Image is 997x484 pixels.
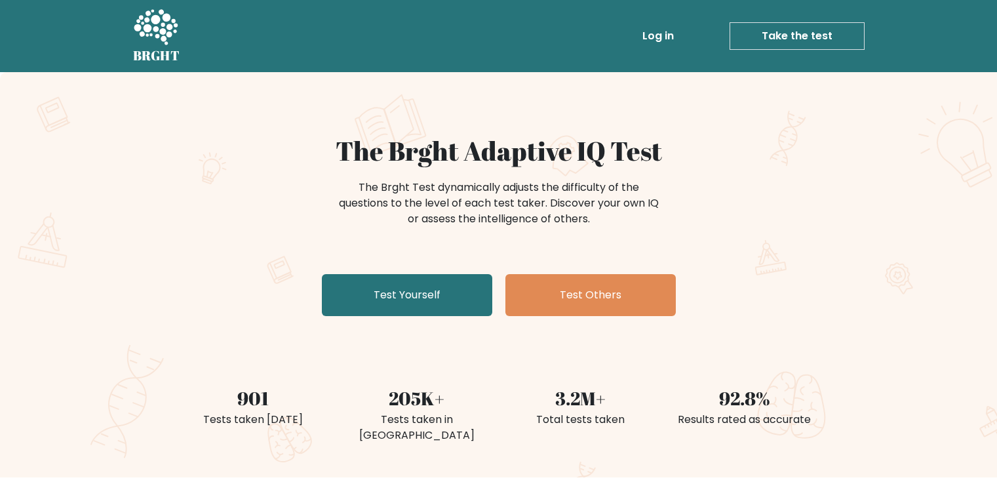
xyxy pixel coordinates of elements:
div: 901 [179,384,327,412]
div: Tests taken [DATE] [179,412,327,428]
div: 3.2M+ [507,384,655,412]
h1: The Brght Adaptive IQ Test [179,135,819,167]
div: 92.8% [671,384,819,412]
div: 205K+ [343,384,491,412]
h5: BRGHT [133,48,180,64]
div: Tests taken in [GEOGRAPHIC_DATA] [343,412,491,443]
a: Take the test [730,22,865,50]
a: Test Others [505,274,676,316]
div: Total tests taken [507,412,655,428]
a: BRGHT [133,5,180,67]
a: Test Yourself [322,274,492,316]
div: The Brght Test dynamically adjusts the difficulty of the questions to the level of each test take... [335,180,663,227]
div: Results rated as accurate [671,412,819,428]
a: Log in [637,23,679,49]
